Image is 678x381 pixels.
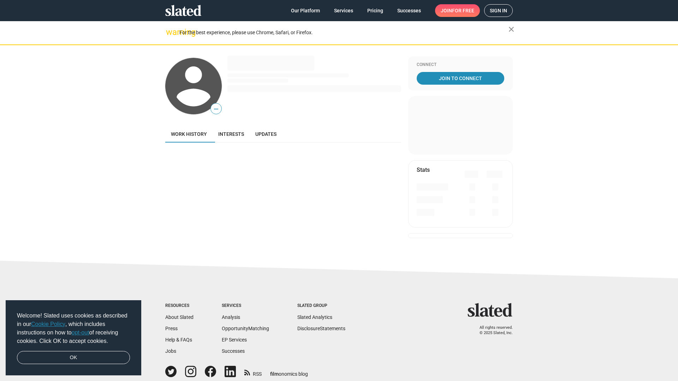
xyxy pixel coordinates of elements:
[222,348,245,354] a: Successes
[291,4,320,17] span: Our Platform
[472,325,513,335] p: All rights reserved. © 2025 Slated, Inc.
[417,166,430,174] mat-card-title: Stats
[367,4,383,17] span: Pricing
[17,312,130,345] span: Welcome! Slated uses cookies as described in our , which includes instructions on how to of recei...
[179,28,509,37] div: For the best experience, please use Chrome, Safari, or Firefox.
[165,348,176,354] a: Jobs
[362,4,389,17] a: Pricing
[213,126,250,143] a: Interests
[297,314,332,320] a: Slated Analytics
[244,367,262,377] a: RSS
[165,126,213,143] a: Work history
[285,4,326,17] a: Our Platform
[222,314,240,320] a: Analysis
[270,365,308,377] a: filmonomics blog
[250,126,282,143] a: Updates
[255,131,276,137] span: Updates
[171,131,207,137] span: Work history
[72,329,89,335] a: opt-out
[297,326,345,331] a: DisclosureStatements
[452,4,474,17] span: for free
[441,4,474,17] span: Join
[165,337,192,343] a: Help & FAQs
[211,104,221,114] span: —
[222,303,269,309] div: Services
[392,4,427,17] a: Successes
[270,371,279,377] span: film
[418,72,503,85] span: Join To Connect
[6,300,141,376] div: cookieconsent
[490,5,507,17] span: Sign in
[165,326,178,331] a: Press
[328,4,359,17] a: Services
[31,321,65,327] a: Cookie Policy
[435,4,480,17] a: Joinfor free
[165,314,194,320] a: About Slated
[165,303,194,309] div: Resources
[397,4,421,17] span: Successes
[166,28,174,36] mat-icon: warning
[417,62,504,68] div: Connect
[17,351,130,364] a: dismiss cookie message
[222,337,247,343] a: EP Services
[297,303,345,309] div: Slated Group
[222,326,269,331] a: OpportunityMatching
[484,4,513,17] a: Sign in
[417,72,504,85] a: Join To Connect
[334,4,353,17] span: Services
[507,25,516,34] mat-icon: close
[218,131,244,137] span: Interests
